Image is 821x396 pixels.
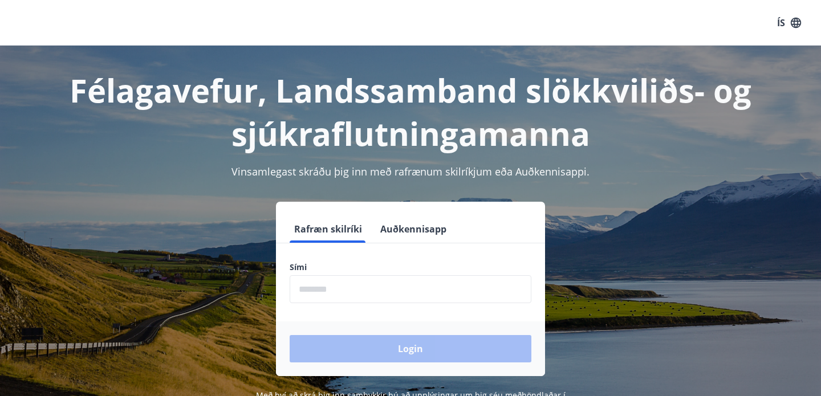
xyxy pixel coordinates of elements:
h1: Félagavefur, Landssamband slökkviliðs- og sjúkraflutningamanna [14,68,807,155]
span: Vinsamlegast skráðu þig inn með rafrænum skilríkjum eða Auðkennisappi. [231,165,590,178]
button: Rafræn skilríki [290,215,367,243]
button: Auðkennisapp [376,215,451,243]
label: Sími [290,262,531,273]
button: ÍS [771,13,807,33]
